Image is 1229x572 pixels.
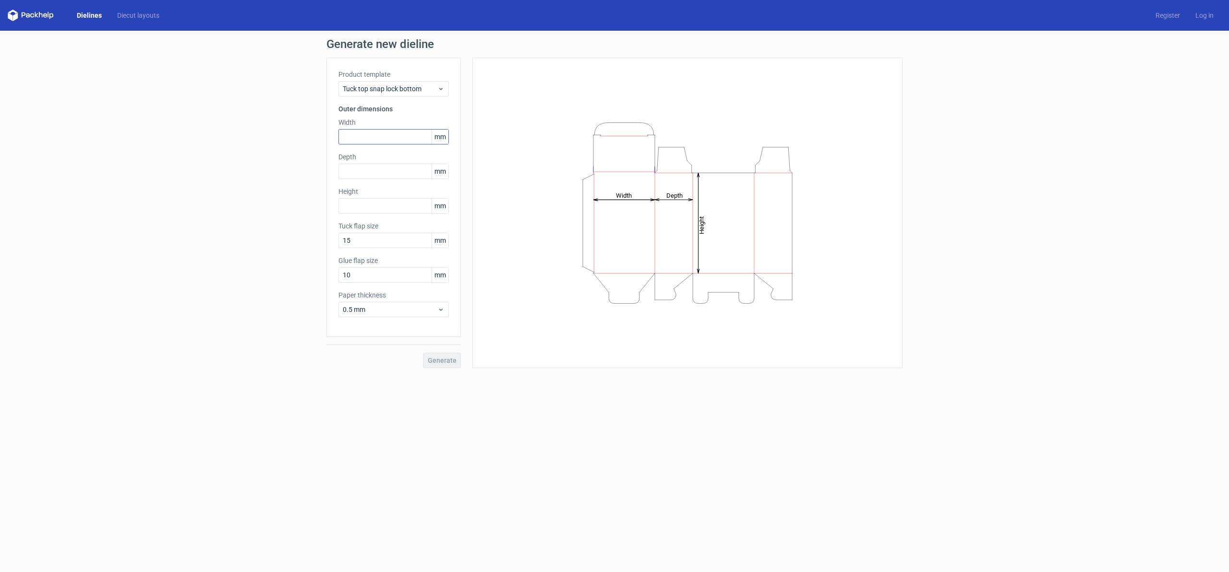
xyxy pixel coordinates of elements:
[338,118,449,127] label: Width
[1188,11,1221,20] a: Log in
[432,130,448,144] span: mm
[1148,11,1188,20] a: Register
[69,11,109,20] a: Dielines
[432,199,448,213] span: mm
[338,152,449,162] label: Depth
[432,233,448,248] span: mm
[698,216,705,234] tspan: Height
[666,191,683,199] tspan: Depth
[338,290,449,300] label: Paper thickness
[109,11,167,20] a: Diecut layouts
[343,84,437,94] span: Tuck top snap lock bottom
[432,268,448,282] span: mm
[338,70,449,79] label: Product template
[338,256,449,265] label: Glue flap size
[432,164,448,179] span: mm
[616,191,632,199] tspan: Width
[343,305,437,314] span: 0.5 mm
[326,38,903,50] h1: Generate new dieline
[338,104,449,114] h3: Outer dimensions
[338,221,449,231] label: Tuck flap size
[338,187,449,196] label: Height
